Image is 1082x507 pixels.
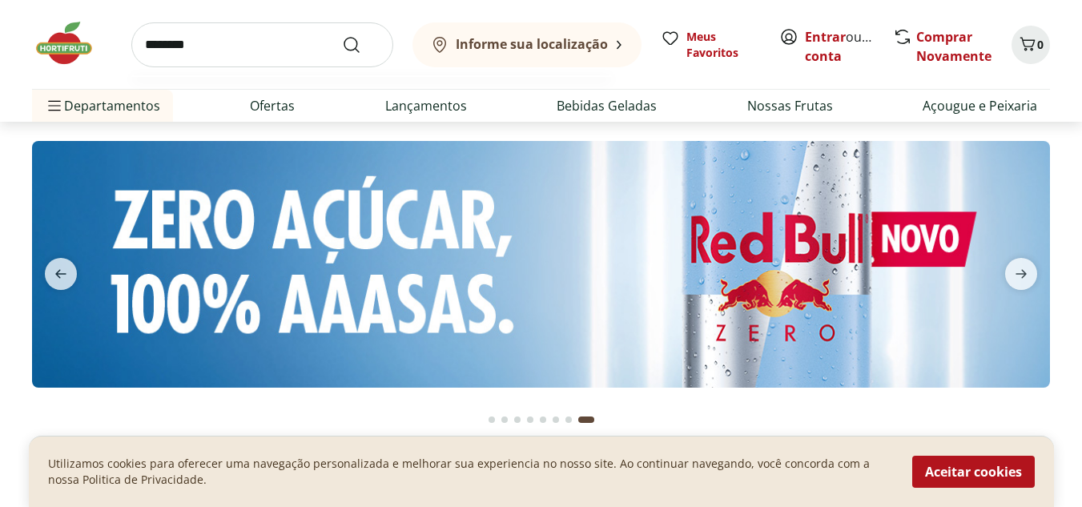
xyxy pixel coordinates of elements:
[1037,37,1044,52] span: 0
[1012,26,1050,64] button: Carrinho
[805,27,876,66] span: ou
[45,87,160,125] span: Departamentos
[485,400,498,439] button: Go to page 1 from fs-carousel
[923,96,1037,115] a: Açougue e Peixaria
[342,35,380,54] button: Submit Search
[912,456,1035,488] button: Aceitar cookies
[131,22,393,67] input: search
[32,19,112,67] img: Hortifruti
[686,29,760,61] span: Meus Favoritos
[385,96,467,115] a: Lançamentos
[549,400,562,439] button: Go to page 6 from fs-carousel
[562,400,575,439] button: Go to page 7 from fs-carousel
[412,22,642,67] button: Informe sua localização
[747,96,833,115] a: Nossas Frutas
[456,35,608,53] b: Informe sua localização
[32,141,1050,388] img: Red bull
[48,456,893,488] p: Utilizamos cookies para oferecer uma navegação personalizada e melhorar sua experiencia no nosso ...
[250,96,295,115] a: Ofertas
[916,28,991,65] a: Comprar Novamente
[32,258,90,290] button: previous
[537,400,549,439] button: Go to page 5 from fs-carousel
[498,400,511,439] button: Go to page 2 from fs-carousel
[557,96,657,115] a: Bebidas Geladas
[661,29,760,61] a: Meus Favoritos
[575,400,597,439] button: Current page from fs-carousel
[45,87,64,125] button: Menu
[805,28,893,65] a: Criar conta
[805,28,846,46] a: Entrar
[511,400,524,439] button: Go to page 3 from fs-carousel
[992,258,1050,290] button: next
[524,400,537,439] button: Go to page 4 from fs-carousel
